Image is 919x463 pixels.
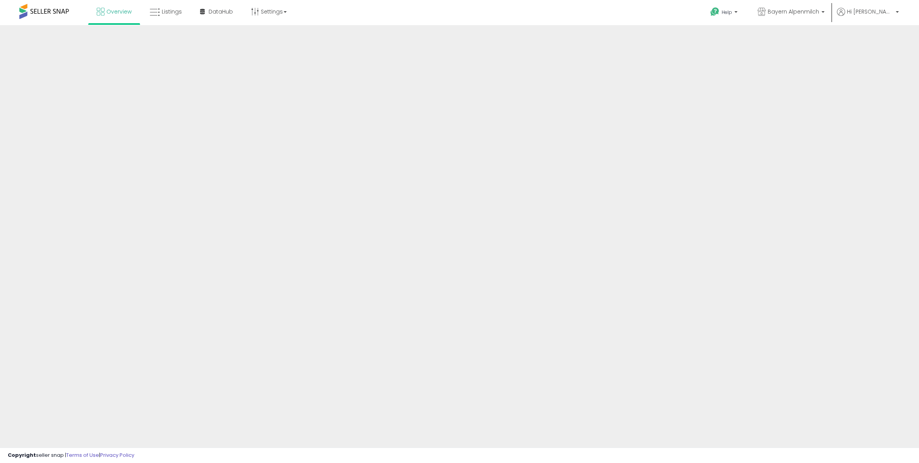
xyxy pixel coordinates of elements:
[710,7,720,17] i: Get Help
[162,8,182,15] span: Listings
[209,8,233,15] span: DataHub
[837,8,899,25] a: Hi [PERSON_NAME]
[722,9,732,15] span: Help
[106,8,132,15] span: Overview
[704,1,745,25] a: Help
[847,8,893,15] span: Hi [PERSON_NAME]
[768,8,819,15] span: Bayern Alpenmilch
